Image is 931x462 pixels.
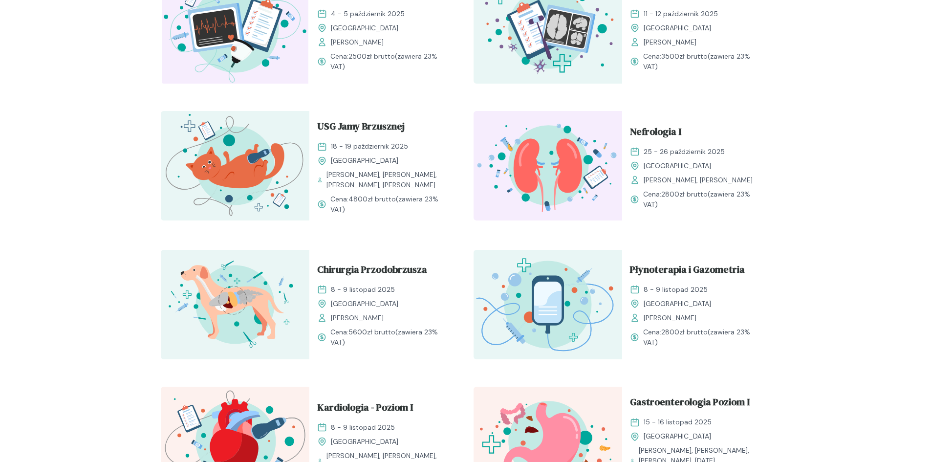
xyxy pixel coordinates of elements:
[630,395,750,413] span: Gastroenterologia Poziom I
[644,147,725,157] span: 25 - 26 październik 2025
[330,194,450,215] span: Cena: (zawiera 23% VAT)
[661,190,708,198] span: 2800 zł brutto
[330,51,450,72] span: Cena: (zawiera 23% VAT)
[474,250,622,359] img: Zpay8B5LeNNTxNg0_P%C5%82ynoterapia_T.svg
[644,161,711,171] span: [GEOGRAPHIC_DATA]
[317,400,450,418] a: Kardiologia - Poziom I
[331,299,398,309] span: [GEOGRAPHIC_DATA]
[348,328,395,336] span: 5600 zł brutto
[348,52,395,61] span: 2500 zł brutto
[317,119,405,137] span: USG Jamy Brzusznej
[317,119,450,137] a: USG Jamy Brzusznej
[474,111,622,220] img: ZpbSsR5LeNNTxNrh_Nefro_T.svg
[348,195,396,203] span: 4800 zł brutto
[644,37,696,47] span: [PERSON_NAME]
[630,262,745,281] span: Płynoterapia i Gazometria
[661,328,708,336] span: 2800 zł brutto
[643,51,763,72] span: Cena: (zawiera 23% VAT)
[630,124,681,143] span: Nefrologia I
[644,285,708,295] span: 8 - 9 listopad 2025
[630,124,763,143] a: Nefrologia I
[317,400,413,418] span: Kardiologia - Poziom I
[317,262,427,281] span: Chirurgia Przodobrzusza
[643,189,763,210] span: Cena: (zawiera 23% VAT)
[330,327,450,348] span: Cena: (zawiera 23% VAT)
[326,170,450,190] span: [PERSON_NAME], [PERSON_NAME], [PERSON_NAME], [PERSON_NAME]
[331,285,395,295] span: 8 - 9 listopad 2025
[644,313,696,323] span: [PERSON_NAME]
[331,422,395,433] span: 8 - 9 listopad 2025
[331,9,405,19] span: 4 - 5 październik 2025
[643,327,763,348] span: Cena: (zawiera 23% VAT)
[644,23,711,33] span: [GEOGRAPHIC_DATA]
[331,155,398,166] span: [GEOGRAPHIC_DATA]
[161,250,309,359] img: ZpbG-B5LeNNTxNnI_ChiruJB_T.svg
[331,313,384,323] span: [PERSON_NAME]
[331,37,384,47] span: [PERSON_NAME]
[630,262,763,281] a: Płynoterapia i Gazometria
[644,299,711,309] span: [GEOGRAPHIC_DATA]
[317,262,450,281] a: Chirurgia Przodobrzusza
[630,395,763,413] a: Gastroenterologia Poziom I
[331,23,398,33] span: [GEOGRAPHIC_DATA]
[644,9,718,19] span: 11 - 12 październik 2025
[331,437,398,447] span: [GEOGRAPHIC_DATA]
[644,431,711,441] span: [GEOGRAPHIC_DATA]
[644,417,712,427] span: 15 - 16 listopad 2025
[161,111,309,220] img: ZpbG_h5LeNNTxNnP_USG_JB_T.svg
[661,52,708,61] span: 3500 zł brutto
[644,175,753,185] span: [PERSON_NAME], [PERSON_NAME]
[331,141,408,152] span: 18 - 19 październik 2025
